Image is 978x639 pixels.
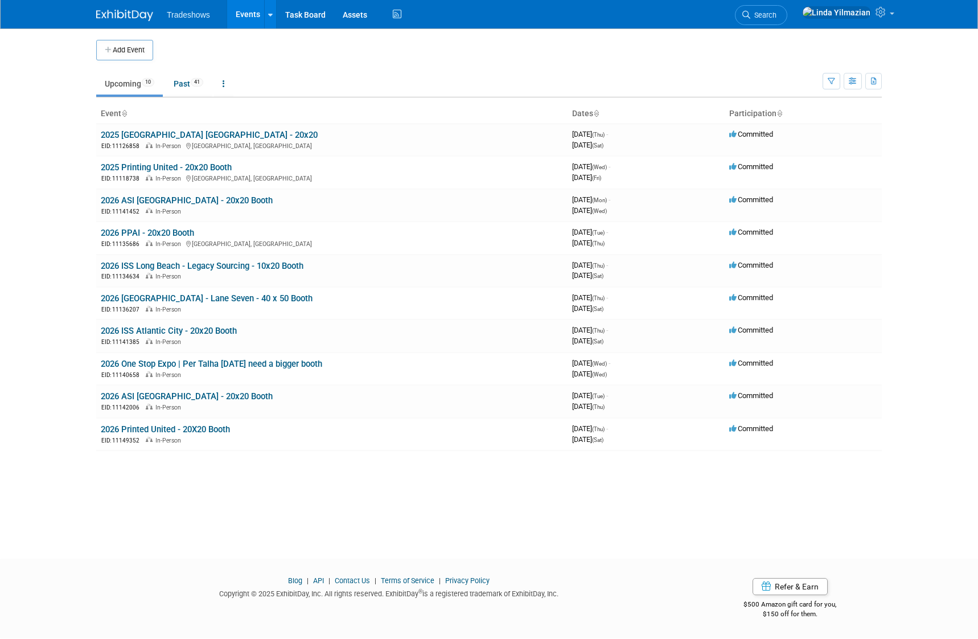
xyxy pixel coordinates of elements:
[101,241,144,247] span: EID: 11135686
[96,104,568,124] th: Event
[729,293,773,302] span: Committed
[101,326,237,336] a: 2026 ISS Atlantic City - 20x20 Booth
[445,576,490,585] a: Privacy Policy
[572,370,607,378] span: [DATE]
[572,435,603,444] span: [DATE]
[592,327,605,334] span: (Thu)
[101,208,144,215] span: EID: 11141452
[146,306,153,312] img: In-Person Event
[155,338,184,346] span: In-Person
[606,424,608,433] span: -
[572,424,608,433] span: [DATE]
[572,173,601,182] span: [DATE]
[155,437,184,444] span: In-Person
[572,337,603,345] span: [DATE]
[725,104,882,124] th: Participation
[606,391,608,400] span: -
[313,576,324,585] a: API
[606,130,608,138] span: -
[101,162,232,173] a: 2025 Printing United - 20x20 Booth
[304,576,311,585] span: |
[101,391,273,402] a: 2026 ASI [GEOGRAPHIC_DATA] - 20x20 Booth
[572,195,610,204] span: [DATE]
[592,361,607,367] span: (Wed)
[167,10,210,19] span: Tradeshows
[101,273,144,280] span: EID: 11134634
[729,195,773,204] span: Committed
[326,576,333,585] span: |
[572,162,610,171] span: [DATE]
[592,338,603,345] span: (Sat)
[609,195,610,204] span: -
[101,173,563,183] div: [GEOGRAPHIC_DATA], [GEOGRAPHIC_DATA]
[729,261,773,269] span: Committed
[155,404,184,411] span: In-Person
[592,295,605,301] span: (Thu)
[606,293,608,302] span: -
[101,293,313,304] a: 2026 [GEOGRAPHIC_DATA] - Lane Seven - 40 x 50 Booth
[155,273,184,280] span: In-Person
[568,104,725,124] th: Dates
[146,437,153,443] img: In-Person Event
[729,130,773,138] span: Committed
[776,109,782,118] a: Sort by Participation Type
[592,404,605,410] span: (Thu)
[606,261,608,269] span: -
[572,141,603,149] span: [DATE]
[155,175,184,182] span: In-Person
[592,426,605,432] span: (Thu)
[155,208,184,215] span: In-Person
[592,240,605,247] span: (Thu)
[802,6,871,19] img: Linda Yilmazian
[155,240,184,248] span: In-Person
[101,141,563,150] div: [GEOGRAPHIC_DATA], [GEOGRAPHIC_DATA]
[572,271,603,280] span: [DATE]
[155,306,184,313] span: In-Person
[101,306,144,313] span: EID: 11136207
[146,338,153,344] img: In-Person Event
[592,393,605,399] span: (Tue)
[572,391,608,400] span: [DATE]
[372,576,379,585] span: |
[96,586,681,599] div: Copyright © 2025 ExhibitDay, Inc. All rights reserved. ExhibitDay is a registered trademark of Ex...
[729,326,773,334] span: Committed
[572,402,605,411] span: [DATE]
[606,228,608,236] span: -
[729,162,773,171] span: Committed
[335,576,370,585] a: Contact Us
[436,576,443,585] span: |
[729,424,773,433] span: Committed
[572,206,607,215] span: [DATE]
[729,228,773,236] span: Committed
[592,208,607,214] span: (Wed)
[592,263,605,269] span: (Thu)
[101,437,144,444] span: EID: 11149352
[572,261,608,269] span: [DATE]
[96,40,153,60] button: Add Event
[606,326,608,334] span: -
[146,240,153,246] img: In-Person Event
[729,391,773,400] span: Committed
[698,609,882,619] div: $150 off for them.
[572,130,608,138] span: [DATE]
[753,578,828,595] a: Refer & Earn
[592,371,607,378] span: (Wed)
[750,11,776,19] span: Search
[121,109,127,118] a: Sort by Event Name
[101,228,194,238] a: 2026 PPAI - 20x20 Booth
[592,273,603,279] span: (Sat)
[101,339,144,345] span: EID: 11141385
[101,143,144,149] span: EID: 11126858
[592,230,605,236] span: (Tue)
[142,78,154,87] span: 10
[698,592,882,618] div: $500 Amazon gift card for you,
[592,175,601,181] span: (Fri)
[592,437,603,443] span: (Sat)
[155,142,184,150] span: In-Person
[165,73,212,95] a: Past41
[96,10,153,21] img: ExhibitDay
[146,404,153,409] img: In-Person Event
[572,359,610,367] span: [DATE]
[146,175,153,181] img: In-Person Event
[101,424,230,435] a: 2026 Printed United - 20X20 Booth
